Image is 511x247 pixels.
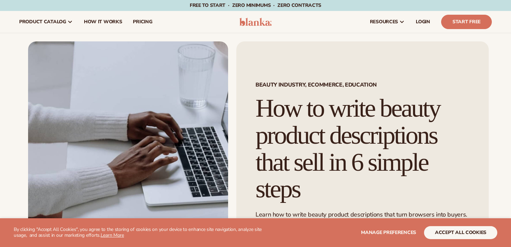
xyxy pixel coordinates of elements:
[255,82,470,88] span: Beauty Industry, Ecommerce, Education
[14,11,78,33] a: product catalog
[410,11,436,33] a: LOGIN
[78,11,128,33] a: How It Works
[101,232,124,238] a: Learn More
[127,11,158,33] a: pricing
[416,19,430,25] span: LOGIN
[255,211,470,219] p: Learn how to write beauty product descriptions that turn browsers into buyers.
[424,226,497,239] button: accept all cookies
[19,19,66,25] span: product catalog
[370,19,398,25] span: resources
[361,229,416,236] span: Manage preferences
[190,2,321,9] span: Free to start · ZERO minimums · ZERO contracts
[255,95,470,203] h1: How to write beauty product descriptions that sell in 6 simple steps
[364,11,410,33] a: resources
[14,227,274,238] p: By clicking "Accept All Cookies", you agree to the storing of cookies on your device to enhance s...
[361,226,416,239] button: Manage preferences
[84,19,122,25] span: How It Works
[239,18,272,26] img: logo
[133,19,152,25] span: pricing
[441,15,492,29] a: Start Free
